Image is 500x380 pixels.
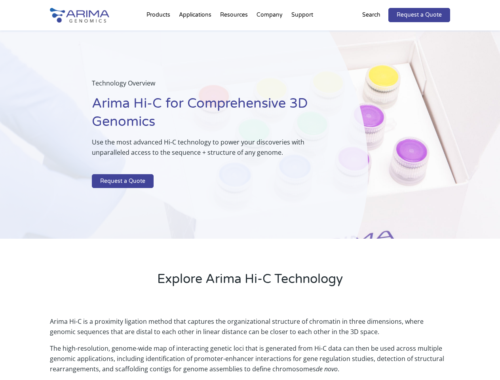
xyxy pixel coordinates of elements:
p: Use the most advanced Hi-C technology to power your discoveries with unparalleled access to the s... [92,137,328,164]
a: Request a Quote [92,174,154,188]
a: Request a Quote [388,8,450,22]
p: Search [362,10,380,20]
i: de novo [316,365,338,373]
p: Arima Hi-C is a proximity ligation method that captures the organizational structure of chromatin... [50,316,450,343]
h2: Explore Arima Hi-C Technology [50,270,450,294]
img: Arima-Genomics-logo [50,8,109,23]
h1: Arima Hi-C for Comprehensive 3D Genomics [92,95,328,137]
p: Technology Overview [92,78,328,95]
